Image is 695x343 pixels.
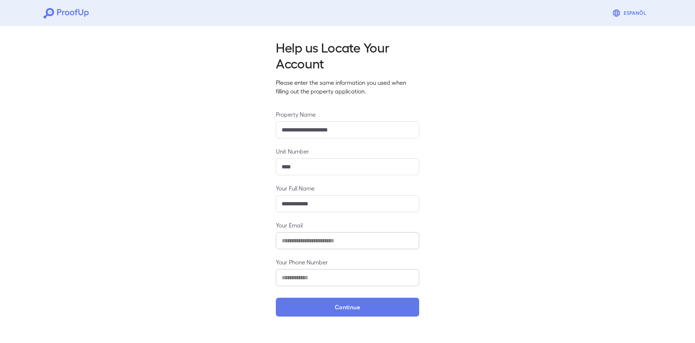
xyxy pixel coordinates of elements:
[276,184,419,192] label: Your Full Name
[276,298,419,317] button: Continue
[276,110,419,118] label: Property Name
[276,39,419,71] h2: Help us Locate Your Account
[276,147,419,155] label: Unit Number
[609,6,652,20] button: Espanõl
[276,78,419,96] p: Please enter the same information you used when filling out the property application.
[276,221,419,229] label: Your Email
[276,258,419,266] label: Your Phone Number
